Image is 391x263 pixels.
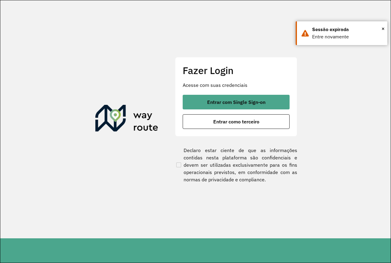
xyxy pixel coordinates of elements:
span: × [382,24,385,33]
label: Declaro estar ciente de que as informações contidas nesta plataforma são confidenciais e devem se... [175,147,297,183]
span: Entrar como terceiro [213,119,259,124]
div: Sessão expirada [312,26,383,33]
button: button [183,95,290,109]
img: Roteirizador AmbevTech [95,105,158,134]
h2: Fazer Login [183,65,290,76]
p: Acesse com suas credenciais [183,81,290,89]
button: button [183,114,290,129]
button: Close [382,24,385,33]
div: Entre novamente [312,33,383,41]
span: Entrar com Single Sign-on [207,100,265,105]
